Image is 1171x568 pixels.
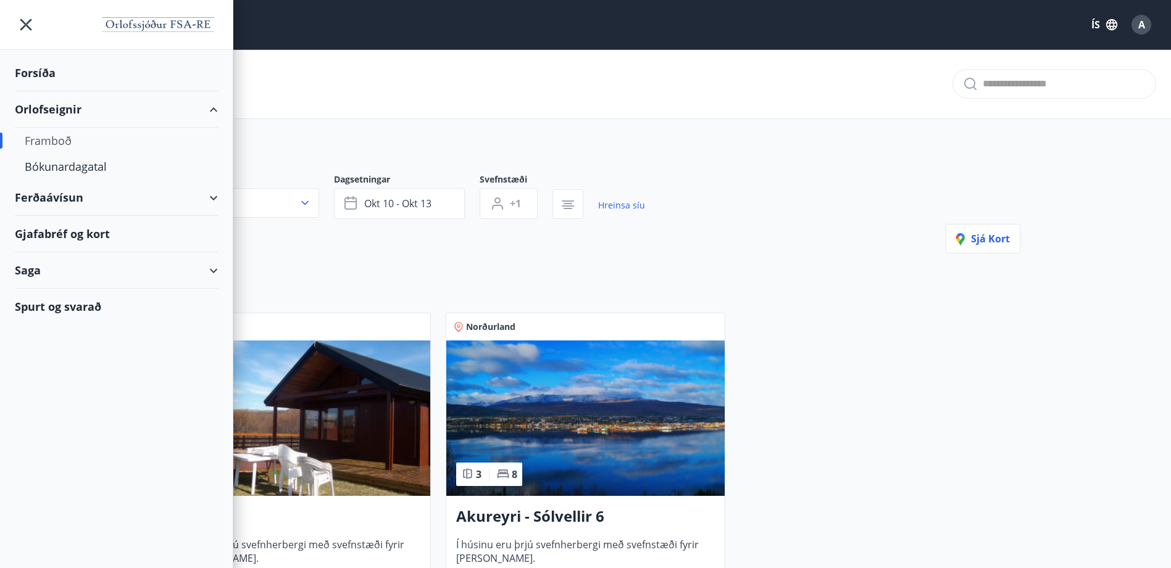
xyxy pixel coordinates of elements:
[1138,18,1145,31] span: A
[98,14,218,38] img: union_logo
[1085,14,1124,36] button: ÍS
[151,173,334,188] span: Svæði
[476,467,481,481] span: 3
[152,340,430,496] img: Paella dish
[364,197,431,210] span: okt 10 - okt 13
[466,321,515,333] span: Norðurland
[25,154,208,179] div: Bókunardagatal
[15,289,218,324] div: Spurt og svarað
[480,173,552,188] span: Svefnstæði
[512,467,517,481] span: 8
[946,224,1020,253] button: Sjá kort
[446,340,725,496] img: Paella dish
[162,506,420,528] h3: Húsafell
[15,179,218,216] div: Ferðaávísun
[1127,10,1156,39] button: A
[456,506,715,528] h3: Akureyri - Sólvellir 6
[598,192,645,219] a: Hreinsa síu
[15,216,218,252] div: Gjafabréf og kort
[334,173,480,188] span: Dagsetningar
[25,128,208,154] div: Framboð
[15,252,218,289] div: Saga
[510,197,521,210] span: +1
[151,188,319,218] button: Allt
[480,188,538,219] button: +1
[15,14,37,36] button: menu
[15,91,218,128] div: Orlofseignir
[15,55,218,91] div: Forsíða
[956,232,1010,245] span: Sjá kort
[334,188,465,219] button: okt 10 - okt 13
